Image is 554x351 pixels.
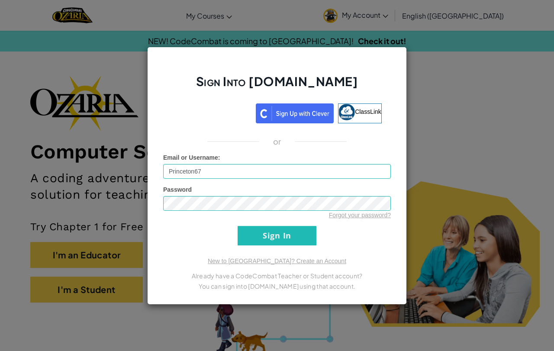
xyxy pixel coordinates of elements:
h2: Sign Into [DOMAIN_NAME] [163,73,391,98]
a: Forgot your password? [329,212,391,219]
span: Password [163,186,192,193]
span: ClassLink [355,108,381,115]
p: Already have a CodeCombat Teacher or Student account? [163,270,391,281]
img: classlink-logo-small.png [338,104,355,120]
span: Email or Username [163,154,218,161]
input: Sign In [238,226,316,245]
a: New to [GEOGRAPHIC_DATA]? Create an Account [208,258,346,264]
label: : [163,153,220,162]
img: clever_sso_button@2x.png [256,103,334,123]
p: You can sign into [DOMAIN_NAME] using that account. [163,281,391,291]
iframe: Sign in with Google Button [168,103,256,122]
p: or [273,136,281,147]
